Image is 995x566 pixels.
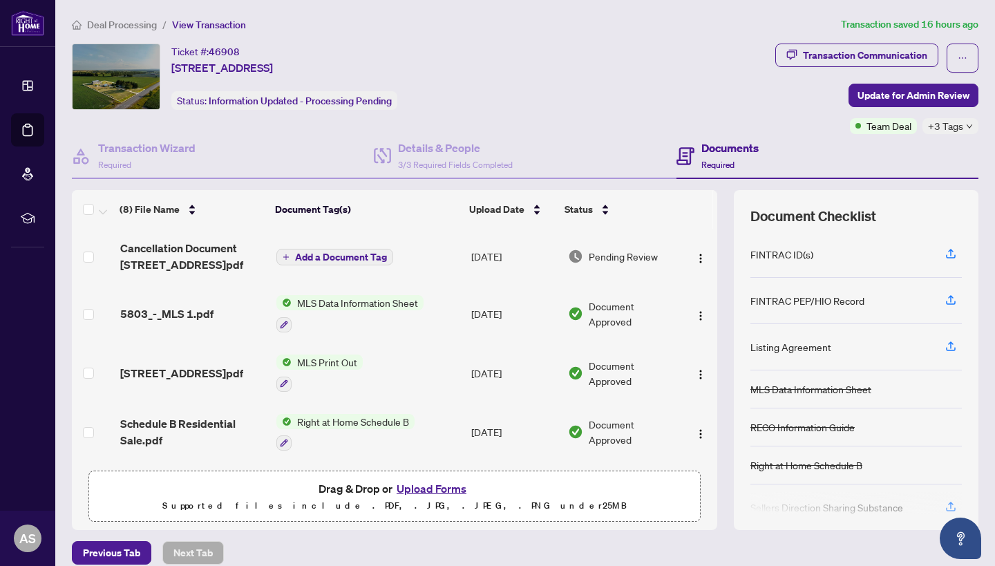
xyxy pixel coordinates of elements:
span: MLS Data Information Sheet [292,295,424,310]
img: Document Status [568,249,583,264]
div: RECO Information Guide [750,419,855,435]
li: / [162,17,167,32]
img: IMG-S12316321_1.jpg [73,44,160,109]
span: plus [283,254,290,261]
th: (8) File Name [114,190,269,229]
td: [DATE] [466,229,562,284]
span: 3/3 Required Fields Completed [398,160,513,170]
th: Status [559,190,679,229]
span: Required [701,160,735,170]
span: Upload Date [469,202,524,217]
button: Update for Admin Review [849,84,978,107]
td: [DATE] [466,462,562,521]
span: Drag & Drop or [319,480,471,498]
span: Pending Review [589,249,658,264]
th: Upload Date [464,190,560,229]
button: Status IconMLS Data Information Sheet [276,295,424,332]
span: Document Approved [589,358,678,388]
span: Deal Processing [87,19,157,31]
span: MLS Print Out [292,355,363,370]
span: +3 Tags [928,118,963,134]
button: Status IconMLS Print Out [276,355,363,392]
span: Update for Admin Review [857,84,969,106]
button: Upload Forms [392,480,471,498]
button: Add a Document Tag [276,248,393,266]
span: home [72,20,82,30]
img: Status Icon [276,355,292,370]
div: Status: [171,91,397,110]
span: Document Approved [589,299,678,329]
button: Next Tab [162,541,224,565]
span: Cancellation Document [STREET_ADDRESS]pdf [120,240,265,273]
img: Logo [695,310,706,321]
span: Drag & Drop orUpload FormsSupported files include .PDF, .JPG, .JPEG, .PNG under25MB [89,471,700,522]
td: [DATE] [466,403,562,462]
span: AS [19,529,36,548]
div: FINTRAC ID(s) [750,247,813,262]
span: Schedule B Residential Sale.pdf [120,415,265,449]
span: [STREET_ADDRESS]pdf [120,365,243,381]
img: Logo [695,428,706,440]
button: Logo [690,421,712,443]
th: Document Tag(s) [269,190,464,229]
span: (8) File Name [120,202,180,217]
button: Open asap [940,518,981,559]
span: Required [98,160,131,170]
button: Previous Tab [72,541,151,565]
span: Team Deal [866,118,911,133]
div: Ticket #: [171,44,240,59]
div: Listing Agreement [750,339,831,355]
span: Document Approved [589,417,678,447]
div: Right at Home Schedule B [750,457,862,473]
button: Logo [690,362,712,384]
td: [DATE] [466,343,562,403]
span: Right at Home Schedule B [292,414,415,429]
img: Status Icon [276,295,292,310]
span: Status [565,202,593,217]
span: Previous Tab [83,542,140,564]
span: [STREET_ADDRESS] [171,59,273,76]
span: ellipsis [958,53,967,63]
img: Status Icon [276,414,292,429]
button: Logo [690,245,712,267]
img: Document Status [568,424,583,440]
span: 5803_-_MLS 1.pdf [120,305,214,322]
span: Document Checklist [750,207,876,226]
h4: Documents [701,140,759,156]
td: [DATE] [466,284,562,343]
div: Transaction Communication [803,44,927,66]
span: View Transaction [172,19,246,31]
img: Document Status [568,366,583,381]
span: 46908 [209,46,240,58]
span: Add a Document Tag [295,252,387,262]
button: Status IconRight at Home Schedule B [276,414,415,451]
img: Logo [695,369,706,380]
img: Document Status [568,306,583,321]
div: MLS Data Information Sheet [750,381,871,397]
button: Add a Document Tag [276,249,393,265]
h4: Details & People [398,140,513,156]
img: logo [11,10,44,36]
span: Information Updated - Processing Pending [209,95,392,107]
div: FINTRAC PEP/HIO Record [750,293,864,308]
span: down [966,123,973,130]
img: Logo [695,253,706,264]
h4: Transaction Wizard [98,140,196,156]
article: Transaction saved 16 hours ago [841,17,978,32]
p: Supported files include .PDF, .JPG, .JPEG, .PNG under 25 MB [97,498,692,514]
button: Logo [690,303,712,325]
button: Transaction Communication [775,44,938,67]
